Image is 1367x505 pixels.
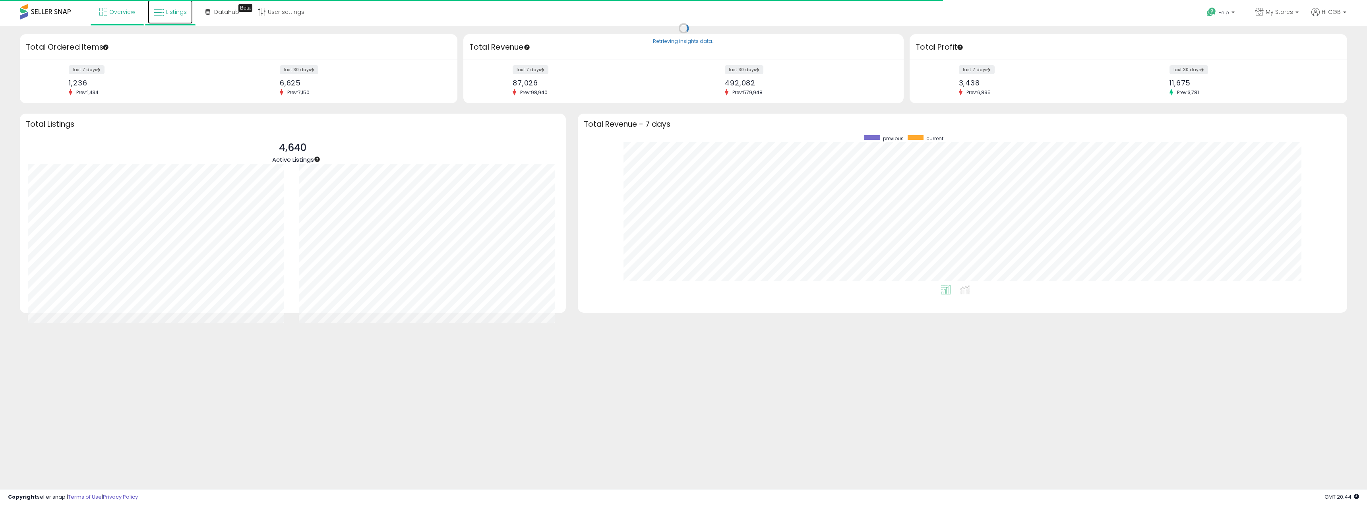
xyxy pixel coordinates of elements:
label: last 30 days [1170,65,1208,74]
h3: Total Listings [26,121,560,127]
div: 492,082 [725,79,890,87]
span: Prev: 6,895 [962,89,995,96]
div: Tooltip anchor [314,156,321,163]
span: Active Listings [272,155,314,164]
span: Prev: 1,434 [72,89,103,96]
span: current [926,135,943,142]
span: Help [1218,9,1229,16]
span: DataHub [214,8,239,16]
div: Retrieving insights data.. [653,38,714,45]
a: Hi CGB [1311,8,1346,26]
span: Overview [109,8,135,16]
span: My Stores [1266,8,1293,16]
div: 3,438 [959,79,1123,87]
div: 1,236 [69,79,232,87]
span: Prev: 3,781 [1173,89,1203,96]
h3: Total Ordered Items [26,42,451,53]
label: last 7 days [513,65,548,74]
label: last 7 days [959,65,995,74]
h3: Total Revenue [469,42,898,53]
span: Prev: 98,940 [516,89,552,96]
span: Prev: 7,150 [283,89,314,96]
span: Hi CGB [1322,8,1341,16]
div: Tooltip anchor [102,44,109,51]
a: Help [1200,1,1243,26]
span: Listings [166,8,187,16]
span: previous [883,135,904,142]
div: 11,675 [1170,79,1333,87]
div: Tooltip anchor [523,44,531,51]
h3: Total Profit [916,42,1341,53]
p: 4,640 [272,140,314,155]
label: last 7 days [69,65,105,74]
label: last 30 days [280,65,318,74]
div: Tooltip anchor [238,4,252,12]
label: last 30 days [725,65,763,74]
i: Get Help [1206,7,1216,17]
div: Tooltip anchor [957,44,964,51]
h3: Total Revenue - 7 days [584,121,1341,127]
div: 87,026 [513,79,678,87]
div: 6,625 [280,79,443,87]
span: Prev: 579,948 [728,89,767,96]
